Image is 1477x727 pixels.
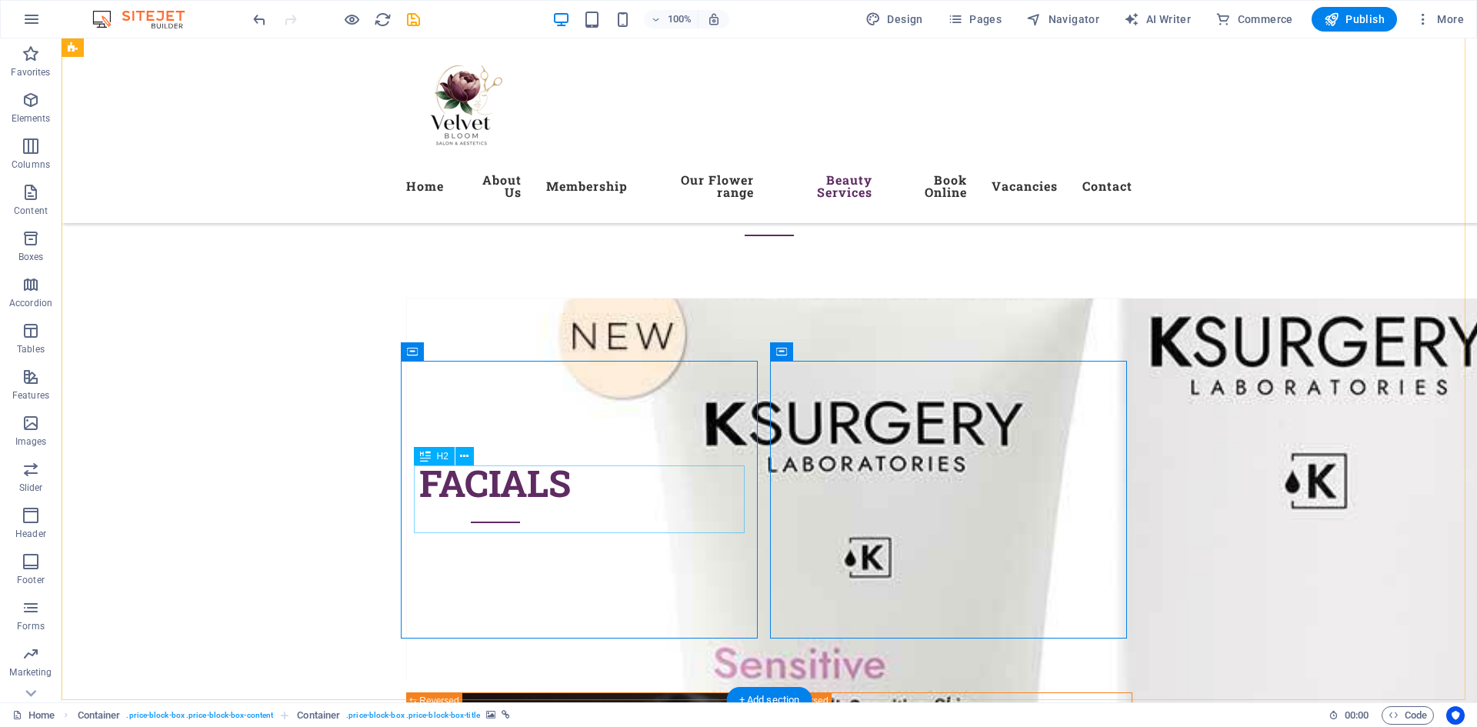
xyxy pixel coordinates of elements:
span: : [1355,709,1358,721]
button: More [1409,7,1470,32]
span: . price-block-box .price-block-box-title [346,706,480,725]
a: Click to cancel selection. Double-click to open Pages [12,706,55,725]
p: Features [12,389,49,402]
span: Publish [1324,12,1385,27]
p: Marketing [9,666,52,679]
span: 00 00 [1345,706,1369,725]
i: Undo: Duplicate elements (Ctrl+Z) [251,11,268,28]
button: reload [373,10,392,28]
p: Forms [17,620,45,632]
button: AI Writer [1118,7,1197,32]
div: Design (Ctrl+Alt+Y) [859,7,929,32]
span: Pages [948,12,1002,27]
button: Pages [942,7,1008,32]
p: Images [15,435,47,448]
p: Slider [19,482,43,494]
p: Content [14,205,48,217]
div: + Add section [727,687,812,713]
button: Commerce [1209,7,1299,32]
button: Click here to leave preview mode and continue editing [342,10,361,28]
span: Design [865,12,923,27]
p: Boxes [18,251,44,263]
span: Code [1389,706,1427,725]
i: Reload page [374,11,392,28]
p: Footer [17,574,45,586]
span: Click to select. Double-click to edit [78,706,121,725]
span: H2 [437,452,448,461]
button: Usercentrics [1446,706,1465,725]
button: Code [1382,706,1434,725]
span: More [1415,12,1464,27]
button: Design [859,7,929,32]
p: Favorites [11,66,50,78]
p: Elements [12,112,51,125]
p: Accordion [9,297,52,309]
img: Editor Logo [88,10,204,28]
button: undo [250,10,268,28]
span: . price-block-box .price-block-box-content [126,706,273,725]
p: Tables [17,343,45,355]
p: Header [15,528,46,540]
nav: breadcrumb [78,706,510,725]
span: Navigator [1026,12,1099,27]
i: This element is linked [502,711,510,719]
button: Navigator [1020,7,1105,32]
button: save [404,10,422,28]
h6: 100% [667,10,692,28]
p: Columns [12,158,50,171]
i: Save (Ctrl+S) [405,11,422,28]
h6: Session time [1329,706,1369,725]
span: AI Writer [1124,12,1191,27]
span: Click to select. Double-click to edit [297,706,340,725]
i: This element contains a background [486,711,495,719]
span: Commerce [1215,12,1293,27]
button: Publish [1312,7,1397,32]
button: 100% [644,10,698,28]
i: On resize automatically adjust zoom level to fit chosen device. [707,12,721,26]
